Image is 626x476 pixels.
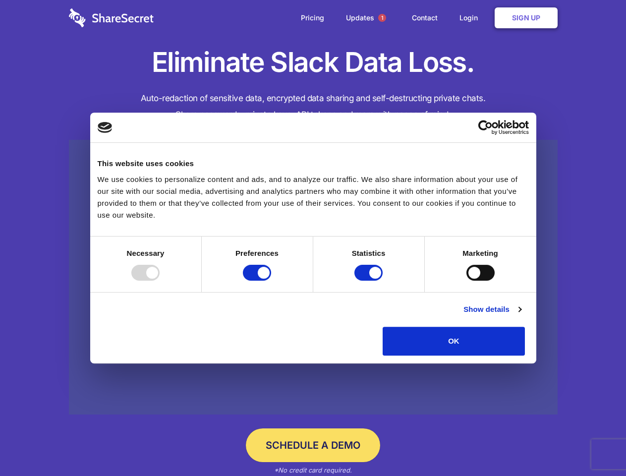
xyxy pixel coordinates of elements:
div: This website uses cookies [98,158,529,170]
div: We use cookies to personalize content and ads, and to analyze our traffic. We also share informat... [98,174,529,221]
a: Schedule a Demo [246,428,380,462]
strong: Statistics [352,249,386,257]
a: Sign Up [495,7,558,28]
a: Usercentrics Cookiebot - opens in a new window [442,120,529,135]
img: logo-wordmark-white-trans-d4663122ce5f474addd5e946df7df03e33cb6a1c49d2221995e7729f52c070b2.svg [69,8,154,27]
strong: Preferences [235,249,279,257]
span: 1 [378,14,386,22]
button: OK [383,327,525,356]
h4: Auto-redaction of sensitive data, encrypted data sharing and self-destructing private chats. Shar... [69,90,558,123]
a: Wistia video thumbnail [69,140,558,415]
img: logo [98,122,113,133]
h1: Eliminate Slack Data Loss. [69,45,558,80]
a: Contact [402,2,448,33]
a: Show details [463,303,521,315]
strong: Marketing [462,249,498,257]
a: Pricing [291,2,334,33]
em: *No credit card required. [274,466,352,474]
strong: Necessary [127,249,165,257]
a: Login [450,2,493,33]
